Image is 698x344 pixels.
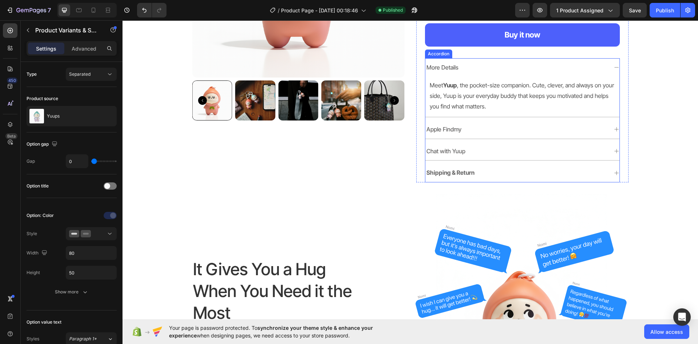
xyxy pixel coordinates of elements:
p: Product Variants & Swatches [35,26,97,35]
button: Publish [650,3,680,17]
div: Publish [656,7,674,14]
div: Styles [27,336,39,342]
div: Undo/Redo [137,3,167,17]
span: Product Page - [DATE] 00:18:46 [281,7,358,14]
input: Auto [66,155,88,168]
span: Published [383,7,403,13]
span: Allow access [650,328,683,336]
h2: It Gives You a Hug When You Need it the Most [70,237,236,304]
span: Paragraph 1* [69,336,97,342]
strong: Buy it now [382,10,418,19]
div: Show more [55,288,89,296]
p: Advanced [72,45,96,52]
p: Yuups [47,114,60,119]
div: Type [27,71,37,78]
iframe: To enrich screen reader interactions, please activate Accessibility in Grammarly extension settings [123,20,698,319]
div: Option: Color [27,212,54,219]
button: Show more [27,285,117,298]
input: Auto [66,246,116,260]
span: / [278,7,280,14]
div: Option value text [27,319,61,325]
p: Meet , the pocket-size companion. Cute, clever, and always on your side, Yuup is your everyday bu... [307,60,493,91]
p: Apple Findmy [304,104,339,114]
div: Width [27,248,49,258]
button: Separated [66,68,117,81]
button: Carousel Next Arrow [268,76,276,84]
span: Save [629,7,641,13]
p: Chat with Yuup [304,126,343,136]
div: Open Intercom Messenger [673,308,691,326]
span: 1 product assigned [556,7,603,14]
div: Accordion [304,30,328,37]
div: Gap [27,158,35,165]
span: Separated [69,71,91,77]
p: More Details [304,42,336,52]
button: Save [623,3,647,17]
span: Your page is password protected. To when designing pages, we need access to your store password. [169,324,401,339]
div: Product source [27,95,58,102]
div: Beta [5,133,17,139]
p: 7 [48,6,51,15]
input: Auto [66,266,116,279]
div: Style [27,230,37,237]
button: 1 product assigned [550,3,620,17]
strong: Shipping & Return [304,149,352,156]
button: 7 [3,3,54,17]
strong: Yuup [321,61,334,68]
img: product feature img [29,109,44,123]
span: synchronize your theme style & enhance your experience [169,325,373,339]
p: Settings [36,45,56,52]
button: Allow access [644,324,689,339]
button: <p><strong>Buy it now</strong></p> [302,3,497,26]
div: Height [27,269,40,276]
div: Option gap [27,139,59,149]
div: Option title [27,183,49,189]
div: 450 [7,78,17,83]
